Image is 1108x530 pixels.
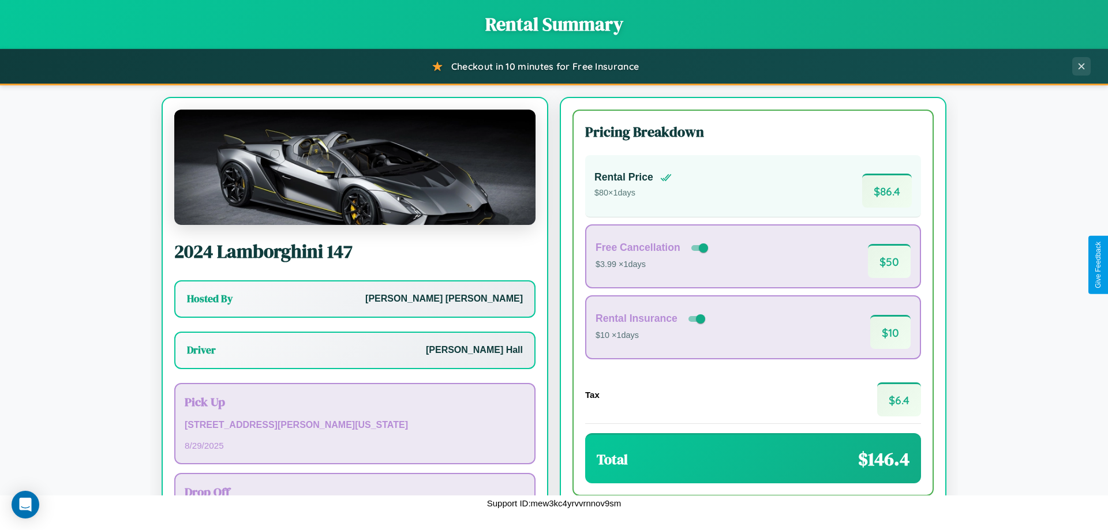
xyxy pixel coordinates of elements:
h1: Rental Summary [12,12,1096,37]
p: $3.99 × 1 days [596,257,710,272]
div: Open Intercom Messenger [12,491,39,518]
p: $ 80 × 1 days [594,186,672,201]
p: $10 × 1 days [596,328,708,343]
h3: Total [597,450,628,469]
p: [PERSON_NAME] Hall [426,342,523,359]
p: 8 / 29 / 2025 [185,438,525,453]
h4: Free Cancellation [596,242,680,254]
p: [STREET_ADDRESS][PERSON_NAME][US_STATE] [185,417,525,434]
span: $ 86.4 [862,174,912,208]
span: $ 50 [868,244,911,278]
h4: Rental Insurance [596,313,677,325]
h3: Drop Off [185,483,525,500]
h2: 2024 Lamborghini 147 [174,239,536,264]
p: [PERSON_NAME] [PERSON_NAME] [365,291,523,307]
h3: Hosted By [187,292,233,306]
h3: Pick Up [185,393,525,410]
div: Give Feedback [1094,242,1102,288]
span: $ 10 [870,315,911,349]
h3: Driver [187,343,216,357]
span: $ 6.4 [877,382,921,416]
h4: Tax [585,390,600,400]
p: Support ID: mew3kc4yrvvrnnov9sm [487,495,622,511]
img: Lamborghini 147 [174,110,536,225]
span: $ 146.4 [858,446,909,472]
h4: Rental Price [594,171,653,183]
span: Checkout in 10 minutes for Free Insurance [451,61,639,72]
h3: Pricing Breakdown [585,122,921,141]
